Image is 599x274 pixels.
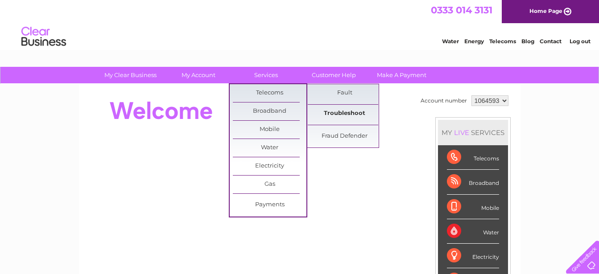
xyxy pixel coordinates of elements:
[21,23,66,50] img: logo.png
[308,127,381,145] a: Fraud Defender
[570,38,591,45] a: Log out
[229,67,303,83] a: Services
[233,121,306,139] a: Mobile
[161,67,235,83] a: My Account
[447,244,499,268] div: Electricity
[447,170,499,194] div: Broadband
[233,84,306,102] a: Telecoms
[308,84,381,102] a: Fault
[365,67,438,83] a: Make A Payment
[447,145,499,170] div: Telecoms
[431,4,492,16] a: 0333 014 3131
[464,38,484,45] a: Energy
[447,195,499,219] div: Mobile
[233,176,306,193] a: Gas
[489,38,516,45] a: Telecoms
[233,157,306,175] a: Electricity
[521,38,534,45] a: Blog
[233,196,306,214] a: Payments
[447,219,499,244] div: Water
[438,120,508,145] div: MY SERVICES
[452,128,471,137] div: LIVE
[418,93,469,108] td: Account number
[442,38,459,45] a: Water
[308,105,381,123] a: Troubleshoot
[94,67,167,83] a: My Clear Business
[233,139,306,157] a: Water
[540,38,562,45] a: Contact
[233,102,306,120] a: Broadband
[297,67,371,83] a: Customer Help
[89,5,511,43] div: Clear Business is a trading name of Verastar Limited (registered in [GEOGRAPHIC_DATA] No. 3667643...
